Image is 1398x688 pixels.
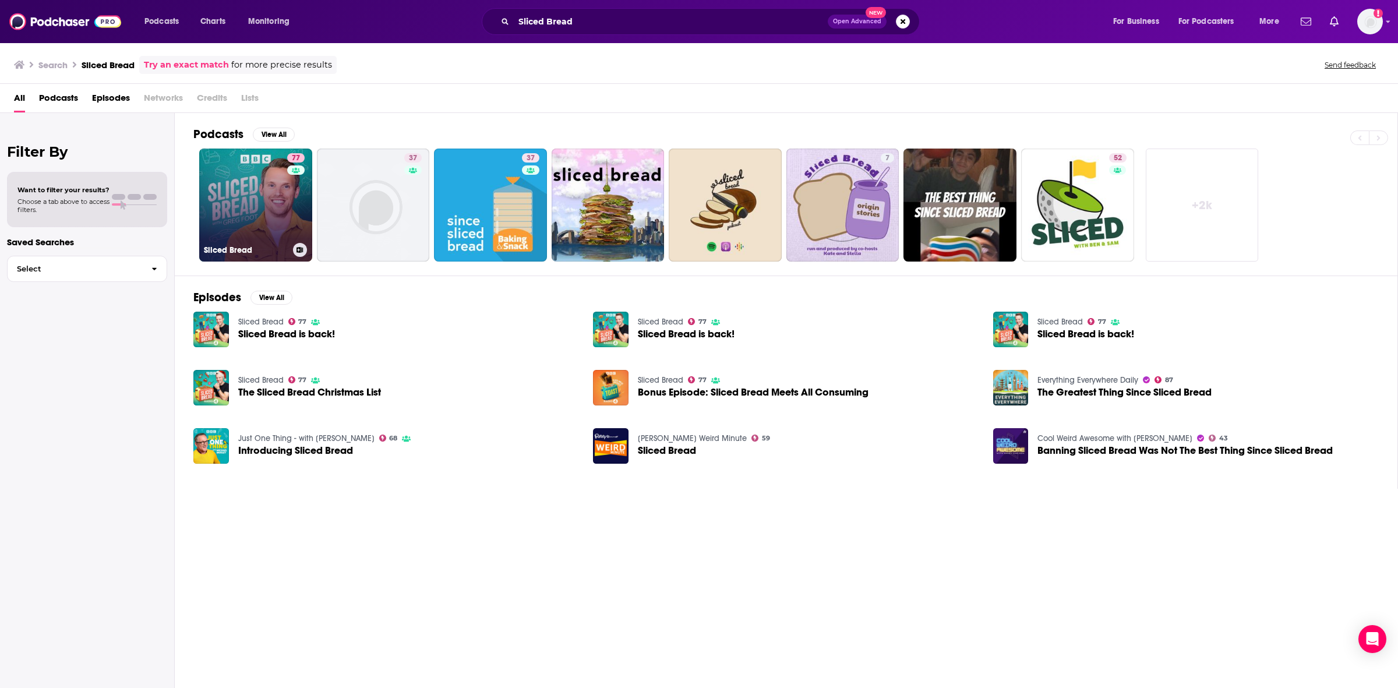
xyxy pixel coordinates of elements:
[786,149,899,262] a: 7
[688,376,707,383] a: 77
[593,312,629,347] img: Sliced Bread is back!
[1357,9,1383,34] button: Show profile menu
[1088,318,1106,325] a: 77
[250,291,292,305] button: View All
[379,435,398,442] a: 68
[1325,12,1343,31] a: Show notifications dropdown
[1109,153,1127,163] a: 52
[833,19,881,24] span: Open Advanced
[1259,13,1279,30] span: More
[409,153,417,164] span: 37
[828,15,887,29] button: Open AdvancedNew
[881,153,894,163] a: 7
[238,433,375,443] a: Just One Thing - with Michael Mosley
[1155,376,1173,383] a: 87
[1105,12,1174,31] button: open menu
[389,436,397,441] span: 68
[1037,329,1134,339] a: Sliced Bread is back!
[288,376,307,383] a: 77
[993,370,1029,405] img: The Greatest Thing Since Sliced Bread
[762,436,770,441] span: 59
[193,370,229,405] img: The Sliced Bread Christmas List
[292,153,300,164] span: 77
[17,186,110,194] span: Want to filter your results?
[193,12,232,31] a: Charts
[1357,9,1383,34] img: User Profile
[1037,446,1333,456] a: Banning Sliced Bread Was Not The Best Thing Since Sliced Bread
[885,153,889,164] span: 7
[698,319,707,324] span: 77
[92,89,130,112] a: Episodes
[238,329,335,339] a: Sliced Bread is back!
[136,12,194,31] button: open menu
[14,89,25,112] span: All
[193,290,292,305] a: EpisodesView All
[248,13,290,30] span: Monitoring
[193,127,295,142] a: PodcastsView All
[1114,153,1122,164] span: 52
[7,237,167,248] p: Saved Searches
[593,428,629,464] img: Sliced Bread
[527,153,535,164] span: 37
[1113,13,1159,30] span: For Business
[193,312,229,347] a: Sliced Bread is back!
[193,127,243,142] h2: Podcasts
[638,433,747,443] a: Ripley's Weird Minute
[82,59,135,70] h3: Sliced Bread
[144,89,183,112] span: Networks
[193,290,241,305] h2: Episodes
[638,387,869,397] a: Bonus Episode: Sliced Bread Meets All Consuming
[193,428,229,464] a: Introducing Sliced Bread
[593,370,629,405] img: Bonus Episode: Sliced Bread Meets All Consuming
[434,149,547,262] a: 37
[404,153,422,163] a: 37
[866,7,887,18] span: New
[1296,12,1316,31] a: Show notifications dropdown
[688,318,707,325] a: 77
[199,149,312,262] a: 77Sliced Bread
[514,12,828,31] input: Search podcasts, credits, & more...
[1178,13,1234,30] span: For Podcasters
[638,446,696,456] a: Sliced Bread
[1321,60,1379,70] button: Send feedback
[1171,12,1251,31] button: open menu
[7,143,167,160] h2: Filter By
[238,387,381,397] a: The Sliced Bread Christmas List
[993,428,1029,464] img: Banning Sliced Bread Was Not The Best Thing Since Sliced Bread
[287,153,305,163] a: 77
[1037,317,1083,327] a: Sliced Bread
[1251,12,1294,31] button: open menu
[253,128,295,142] button: View All
[241,89,259,112] span: Lists
[39,89,78,112] a: Podcasts
[144,13,179,30] span: Podcasts
[1146,149,1259,262] a: +2k
[200,13,225,30] span: Charts
[1037,387,1212,397] a: The Greatest Thing Since Sliced Bread
[288,318,307,325] a: 77
[1219,436,1228,441] span: 43
[17,197,110,214] span: Choose a tab above to access filters.
[7,256,167,282] button: Select
[1165,377,1173,383] span: 87
[298,319,306,324] span: 77
[993,312,1029,347] a: Sliced Bread is back!
[238,317,284,327] a: Sliced Bread
[8,265,142,273] span: Select
[204,245,288,255] h3: Sliced Bread
[144,58,229,72] a: Try an exact match
[638,375,683,385] a: Sliced Bread
[197,89,227,112] span: Credits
